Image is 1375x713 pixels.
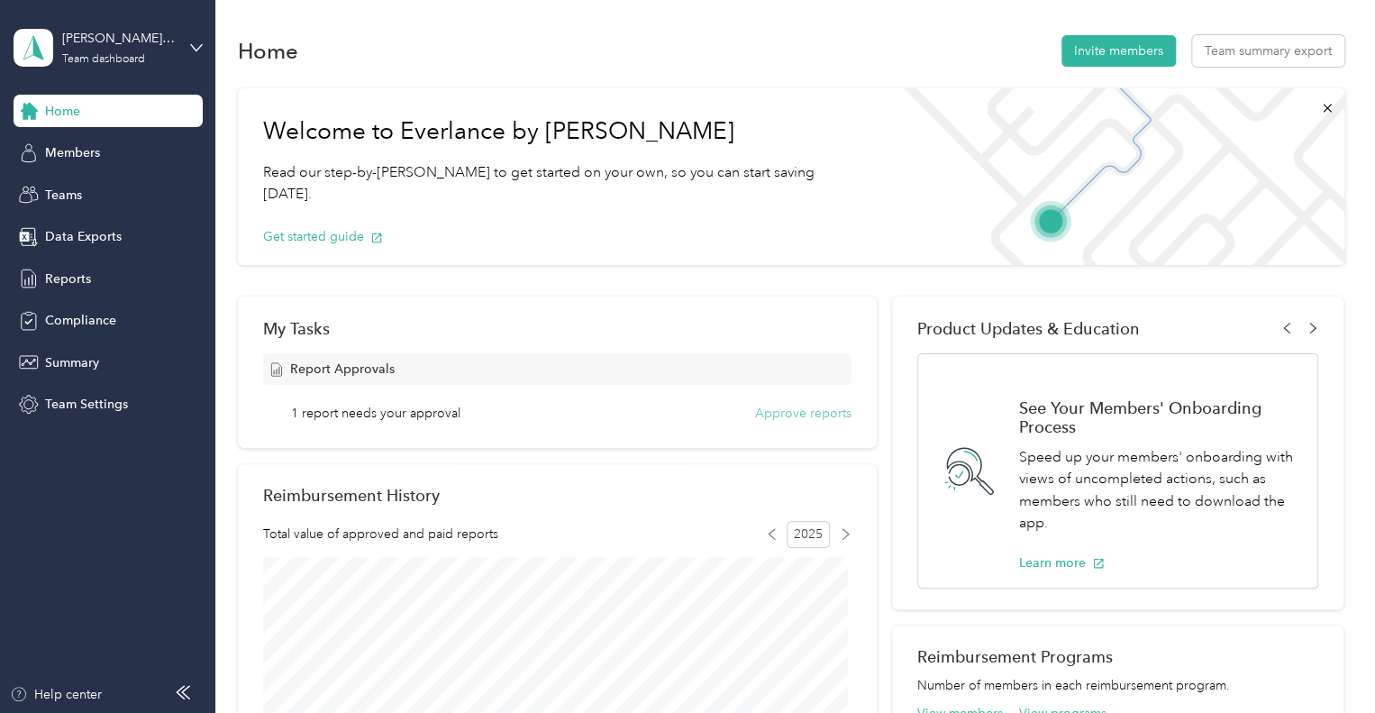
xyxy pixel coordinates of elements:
button: Get started guide [263,227,383,246]
button: Invite members [1061,35,1176,67]
h2: Reimbursement Programs [917,647,1318,666]
span: 1 report needs your approval [291,404,460,423]
span: Team Settings [45,395,128,414]
h2: Reimbursement History [263,486,440,505]
h1: Welcome to Everlance by [PERSON_NAME] [263,117,861,146]
p: Read our step-by-[PERSON_NAME] to get started on your own, so you can start saving [DATE]. [263,161,861,206]
button: Learn more [1019,553,1105,572]
div: Team dashboard [62,54,145,65]
div: [PERSON_NAME][EMAIL_ADDRESS][PERSON_NAME][DOMAIN_NAME] [62,29,175,48]
img: Welcome to everlance [886,88,1343,265]
button: Team summary export [1192,35,1344,67]
span: Teams [45,186,82,205]
span: Product Updates & Education [917,319,1140,338]
p: Number of members in each reimbursement program. [917,676,1318,695]
iframe: Everlance-gr Chat Button Frame [1274,612,1375,713]
span: Home [45,102,80,121]
span: Total value of approved and paid reports [263,525,498,544]
h1: See Your Members' Onboarding Process [1019,398,1298,436]
span: Reports [45,270,91,288]
p: Speed up your members' onboarding with views of uncompleted actions, such as members who still ne... [1019,446,1298,535]
span: Data Exports [45,227,122,246]
span: Compliance [45,311,116,330]
span: Report Approvals [290,360,395,379]
h1: Home [238,41,298,60]
button: Help center [10,685,102,704]
div: My Tasks [263,319,851,338]
button: Approve reports [755,404,851,423]
span: Summary [45,353,99,372]
span: Members [45,143,100,162]
span: 2025 [787,521,830,548]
